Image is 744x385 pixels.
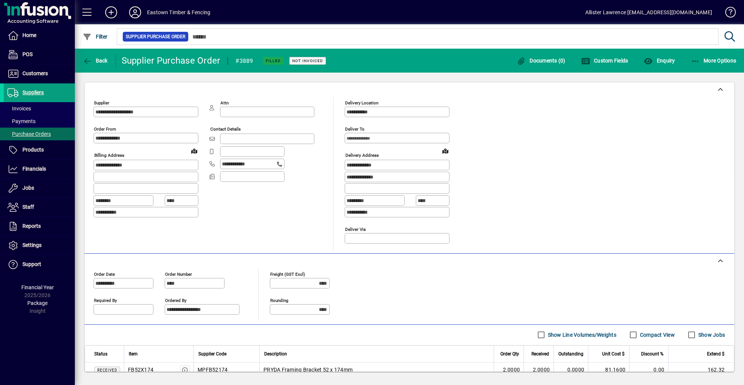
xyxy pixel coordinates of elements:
[4,141,75,159] a: Products
[345,126,365,132] mat-label: Deliver To
[707,350,725,358] span: Extend $
[4,45,75,64] a: POS
[264,350,287,358] span: Description
[97,368,117,372] span: Received
[689,54,738,67] button: More Options
[642,54,677,67] button: Enquiry
[602,350,625,358] span: Unit Cost $
[292,58,323,63] span: Not Invoiced
[439,145,451,157] a: View on map
[81,54,110,67] button: Back
[4,102,75,115] a: Invoices
[668,363,734,378] td: 162.32
[4,255,75,274] a: Support
[515,54,567,67] button: Documents (0)
[81,30,110,43] button: Filter
[198,350,226,358] span: Supplier Code
[129,350,138,358] span: Item
[691,58,737,64] span: More Options
[270,271,305,276] mat-label: Freight (GST excl)
[220,100,229,106] mat-label: Attn
[585,6,712,18] div: Allister Lawrence [EMAIL_ADDRESS][DOMAIN_NAME]
[641,350,664,358] span: Discount %
[22,147,44,153] span: Products
[94,126,116,132] mat-label: Order from
[99,6,123,19] button: Add
[123,6,147,19] button: Profile
[4,26,75,45] a: Home
[345,226,366,232] mat-label: Deliver via
[147,6,210,18] div: Eastown Timber & Fencing
[75,54,116,67] app-page-header-button: Back
[22,166,46,172] span: Financials
[235,55,253,67] div: #3889
[588,363,629,378] td: 81.1600
[644,58,675,64] span: Enquiry
[581,58,628,64] span: Custom Fields
[517,58,565,64] span: Documents (0)
[558,350,583,358] span: Outstanding
[27,300,48,306] span: Package
[21,284,54,290] span: Financial Year
[4,198,75,217] a: Staff
[263,366,353,373] span: PRYDA Framing Bracket 52 x 174mm
[94,100,109,106] mat-label: Supplier
[126,33,185,40] span: Supplier Purchase Order
[22,32,36,38] span: Home
[94,271,115,276] mat-label: Order date
[4,160,75,178] a: Financials
[546,331,616,339] label: Show Line Volumes/Weights
[554,363,588,378] td: 0.0000
[4,179,75,198] a: Jobs
[22,185,34,191] span: Jobs
[122,55,220,67] div: Supplier Purchase Order
[4,128,75,140] a: Purchase Orders
[22,70,48,76] span: Customers
[22,223,41,229] span: Reports
[7,118,36,124] span: Payments
[524,363,554,378] td: 2.0000
[22,51,33,57] span: POS
[165,271,192,276] mat-label: Order number
[94,350,107,358] span: Status
[579,54,630,67] button: Custom Fields
[94,297,117,303] mat-label: Required by
[4,217,75,236] a: Reports
[128,366,153,373] div: FB52X174
[494,363,524,378] td: 2.0000
[500,350,519,358] span: Order Qty
[270,297,288,303] mat-label: Rounding
[697,331,725,339] label: Show Jobs
[266,58,281,63] span: Filled
[22,242,42,248] span: Settings
[531,350,549,358] span: Received
[83,34,108,40] span: Filter
[4,64,75,83] a: Customers
[83,58,108,64] span: Back
[638,331,675,339] label: Compact View
[193,363,259,378] td: MPFB52174
[720,1,735,26] a: Knowledge Base
[22,261,41,267] span: Support
[188,145,200,157] a: View on map
[22,89,44,95] span: Suppliers
[22,204,34,210] span: Staff
[629,363,668,378] td: 0.00
[165,297,186,303] mat-label: Ordered by
[4,115,75,128] a: Payments
[345,100,378,106] mat-label: Delivery Location
[4,236,75,255] a: Settings
[7,106,31,111] span: Invoices
[7,131,51,137] span: Purchase Orders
